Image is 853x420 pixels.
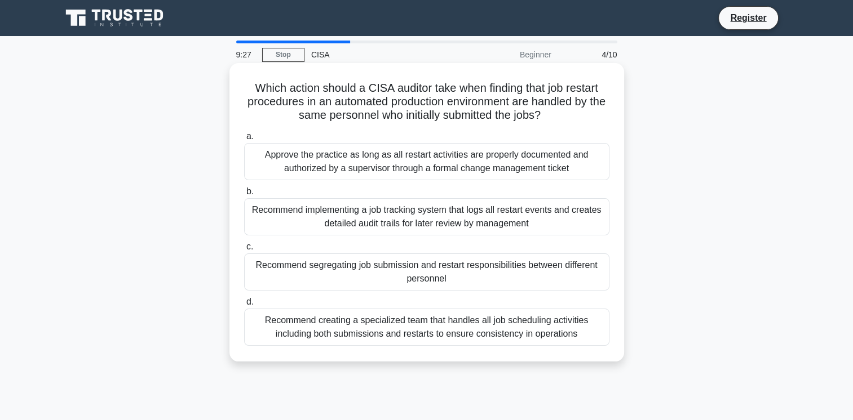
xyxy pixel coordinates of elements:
a: Stop [262,48,304,62]
div: Recommend segregating job submission and restart responsibilities between different personnel [244,253,609,291]
div: CISA [304,43,459,66]
div: Recommend implementing a job tracking system that logs all restart events and creates detailed au... [244,198,609,235]
a: Register [723,11,773,25]
div: Recommend creating a specialized team that handles all job scheduling activities including both s... [244,309,609,346]
h5: Which action should a CISA auditor take when finding that job restart procedures in an automated ... [243,81,611,123]
div: 9:27 [229,43,262,66]
span: b. [246,186,254,196]
span: c. [246,242,253,251]
div: 4/10 [558,43,624,66]
div: Approve the practice as long as all restart activities are properly documented and authorized by ... [244,143,609,180]
span: d. [246,297,254,306]
div: Beginner [459,43,558,66]
span: a. [246,131,254,141]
